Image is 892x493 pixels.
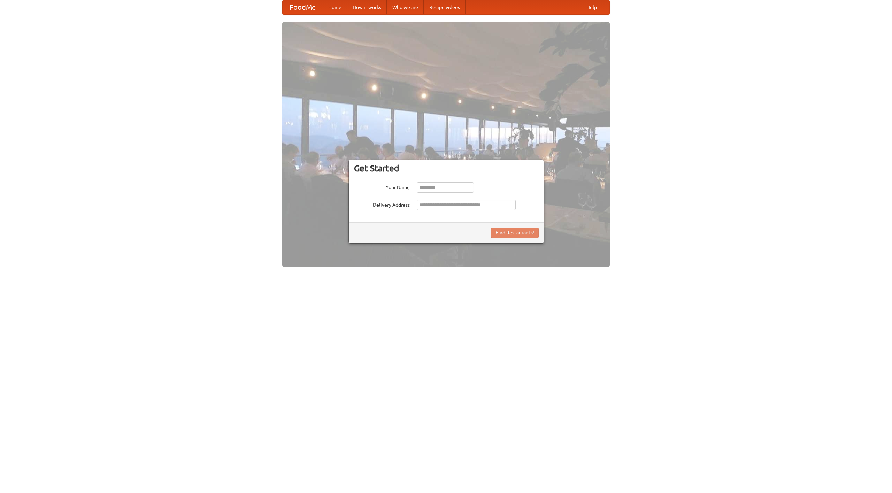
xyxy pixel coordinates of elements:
label: Delivery Address [354,200,410,208]
a: FoodMe [283,0,323,14]
a: How it works [347,0,387,14]
a: Recipe videos [424,0,466,14]
label: Your Name [354,182,410,191]
a: Who we are [387,0,424,14]
button: Find Restaurants! [491,228,539,238]
a: Home [323,0,347,14]
h3: Get Started [354,163,539,174]
a: Help [581,0,602,14]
